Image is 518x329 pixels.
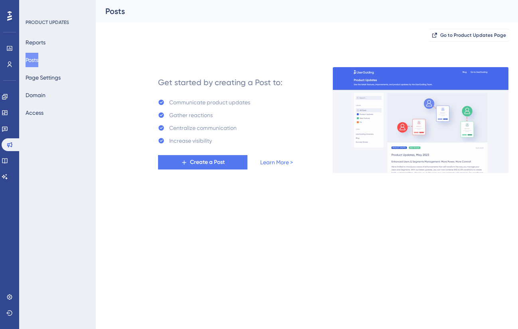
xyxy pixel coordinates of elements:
a: Learn More > [260,158,293,167]
div: Centralize communication [169,123,237,133]
button: Create a Post [158,155,247,169]
div: Posts [105,6,488,17]
img: 253145e29d1258e126a18a92d52e03bb.gif [332,67,509,173]
button: Page Settings [26,70,61,85]
button: Posts [26,53,38,67]
div: PRODUCT UPDATES [26,19,69,26]
div: Get started by creating a Post to: [158,77,283,88]
span: Create a Post [190,158,225,167]
button: Access [26,106,43,120]
button: Reports [26,35,45,50]
div: Communicate product updates [169,98,250,107]
span: Go to Product Updates Page [440,32,506,38]
div: Gather reactions [169,110,213,120]
button: Go to Product Updates Page [429,29,508,42]
button: Domain [26,88,45,102]
div: Increase visibility [169,136,212,146]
